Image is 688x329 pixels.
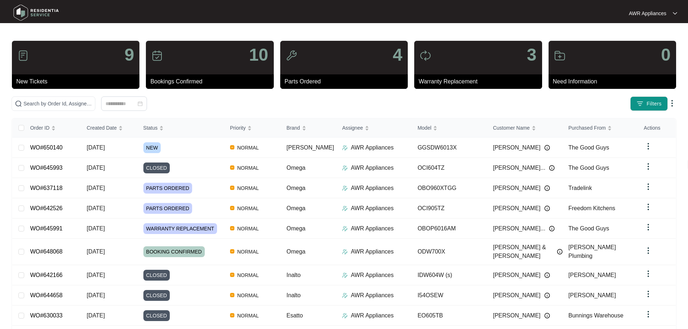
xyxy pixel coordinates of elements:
[30,312,62,319] a: WO#630033
[644,142,653,151] img: dropdown arrow
[87,225,105,231] span: [DATE]
[15,100,22,107] img: search-icon
[30,144,62,151] a: WO#650140
[286,312,303,319] span: Esatto
[230,249,234,254] img: Vercel Logo
[412,118,487,138] th: Model
[230,186,234,190] img: Vercel Logo
[412,158,487,178] td: OCI604TZ
[493,311,541,320] span: [PERSON_NAME]
[234,204,262,213] span: NORMAL
[412,285,487,306] td: I54OSEW
[673,12,677,15] img: dropdown arrow
[230,226,234,230] img: Vercel Logo
[342,272,348,278] img: Assigner Icon
[30,205,62,211] a: WO#642526
[286,225,305,231] span: Omega
[143,310,170,321] span: CLOSED
[230,124,246,132] span: Priority
[150,77,273,86] p: Bookings Confirmed
[138,118,224,138] th: Status
[549,226,555,231] img: Info icon
[234,143,262,152] span: NORMAL
[568,185,592,191] span: Tradelink
[286,50,297,61] img: icon
[234,247,262,256] span: NORMAL
[81,118,138,138] th: Created Date
[644,182,653,191] img: dropdown arrow
[568,124,606,132] span: Purchased From
[30,165,62,171] a: WO#645993
[644,290,653,298] img: dropdown arrow
[342,205,348,211] img: Assigner Icon
[230,206,234,210] img: Vercel Logo
[143,124,158,132] span: Status
[549,165,555,171] img: Info icon
[638,118,676,138] th: Actions
[568,272,616,278] span: [PERSON_NAME]
[351,224,394,233] p: AWR Appliances
[143,246,205,257] span: BOOKING CONFIRMED
[30,124,49,132] span: Order ID
[125,46,134,64] p: 9
[11,2,61,23] img: residentia service logo
[493,204,541,213] span: [PERSON_NAME]
[493,243,553,260] span: [PERSON_NAME] & [PERSON_NAME]
[568,205,615,211] span: Freedom Kitchens
[342,124,363,132] span: Assignee
[493,271,541,280] span: [PERSON_NAME]
[286,144,334,151] span: [PERSON_NAME]
[568,312,623,319] span: Bunnings Warehouse
[234,164,262,172] span: NORMAL
[644,162,653,171] img: dropdown arrow
[544,145,550,151] img: Info icon
[493,184,541,192] span: [PERSON_NAME]
[644,246,653,255] img: dropdown arrow
[644,269,653,278] img: dropdown arrow
[286,292,300,298] span: Inalto
[412,218,487,239] td: OBOP6016AM
[351,271,394,280] p: AWR Appliances
[563,118,638,138] th: Purchased From
[87,144,105,151] span: [DATE]
[87,124,117,132] span: Created Date
[661,46,671,64] p: 0
[234,184,262,192] span: NORMAL
[544,313,550,319] img: Info icon
[527,46,537,64] p: 3
[644,310,653,319] img: dropdown arrow
[30,185,62,191] a: WO#637118
[342,293,348,298] img: Assigner Icon
[230,313,234,317] img: Vercel Logo
[336,118,412,138] th: Assignee
[87,272,105,278] span: [DATE]
[17,50,29,61] img: icon
[351,184,394,192] p: AWR Appliances
[493,164,545,172] span: [PERSON_NAME]...
[30,272,62,278] a: WO#642166
[646,100,662,108] span: Filters
[23,100,92,108] input: Search by Order Id, Assignee Name, Customer Name, Brand and Model
[493,124,530,132] span: Customer Name
[342,145,348,151] img: Assigner Icon
[230,145,234,150] img: Vercel Logo
[351,311,394,320] p: AWR Appliances
[351,247,394,256] p: AWR Appliances
[234,291,262,300] span: NORMAL
[143,163,170,173] span: CLOSED
[351,291,394,300] p: AWR Appliances
[87,185,105,191] span: [DATE]
[230,273,234,277] img: Vercel Logo
[230,165,234,170] img: Vercel Logo
[544,185,550,191] img: Info icon
[87,292,105,298] span: [DATE]
[412,178,487,198] td: OBO960XTGG
[412,198,487,218] td: OCI905TZ
[568,292,616,298] span: [PERSON_NAME]
[351,204,394,213] p: AWR Appliances
[557,249,563,255] img: Info icon
[16,77,139,86] p: New Tickets
[644,223,653,231] img: dropdown arrow
[342,313,348,319] img: Assigner Icon
[417,124,431,132] span: Model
